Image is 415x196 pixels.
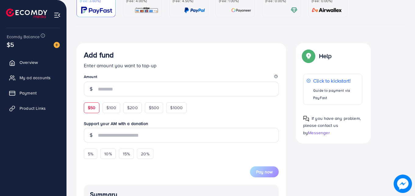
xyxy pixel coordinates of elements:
[81,7,112,14] img: card
[231,7,251,14] img: card
[54,12,61,19] img: menu
[84,62,279,69] p: Enter amount you want to top-up
[20,59,38,65] span: Overview
[20,105,46,111] span: Product Links
[54,42,60,48] img: image
[106,105,116,111] span: $100
[20,90,37,96] span: Payment
[310,7,344,14] img: card
[88,105,95,111] span: $50
[394,175,412,193] img: image
[20,75,51,81] span: My ad accounts
[303,116,309,122] img: Popup guide
[303,115,361,135] span: If you have any problem, please contact us by
[5,72,62,84] a: My ad accounts
[308,130,330,136] span: Messenger
[149,105,159,111] span: $500
[291,7,298,14] img: card
[6,9,47,18] img: logo
[7,40,14,49] span: $5
[313,87,359,102] p: Guide to payment via PayFast
[5,87,62,99] a: Payment
[170,105,183,111] span: $1000
[134,7,159,14] img: card
[84,50,114,59] h3: Add fund
[303,50,314,61] img: Popup guide
[84,74,279,82] legend: Amount
[127,105,138,111] span: $200
[88,151,93,157] span: 5%
[319,52,332,60] p: Help
[5,56,62,68] a: Overview
[250,166,279,177] button: Pay now
[104,151,112,157] span: 10%
[256,169,273,175] span: Pay now
[313,77,359,84] p: Click to kickstart!
[5,102,62,114] a: Product Links
[84,120,279,127] label: Support your AM with a donation
[123,151,130,157] span: 15%
[141,151,149,157] span: 20%
[184,7,205,14] img: card
[7,34,40,40] span: Ecomdy Balance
